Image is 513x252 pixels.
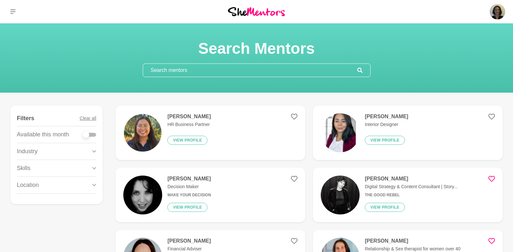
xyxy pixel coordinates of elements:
[365,203,405,212] button: View profile
[167,136,207,145] button: View profile
[365,238,461,244] h4: [PERSON_NAME]
[365,183,458,190] p: Digital Strategy & Content Consultant | Story...
[313,106,503,160] a: [PERSON_NAME]Interior DesignerView profile
[116,106,305,160] a: [PERSON_NAME]HR Business PartnerView profile
[167,121,211,128] p: HR Business Partner
[17,181,39,189] p: Location
[17,147,38,156] p: Industry
[365,193,458,198] h6: The Good Rebel
[17,164,30,173] p: Skills
[228,7,285,16] img: She Mentors Logo
[365,121,408,128] p: Interior Designer
[167,183,211,190] p: Decision Maker
[313,168,503,222] a: [PERSON_NAME]Digital Strategy & Content Consultant | Story...The Good RebelView profile
[80,111,96,126] button: Clear all
[365,113,408,120] h4: [PERSON_NAME]
[167,203,207,212] button: View profile
[321,113,360,152] img: 672c9e0f5c28f94a877040268cd8e7ac1f2c7f14-1080x1350.png
[167,193,211,198] h6: Make Your Decision
[116,168,305,222] a: [PERSON_NAME]Decision MakerMake Your DecisionView profile
[490,4,505,19] img: Laila Punj
[17,130,69,139] p: Available this month
[321,176,360,214] img: 1044fa7e6122d2a8171cf257dcb819e56f039831-1170x656.jpg
[143,39,371,58] h1: Search Mentors
[123,113,162,152] img: 231d6636be52241877ec7df6b9df3e537ea7a8ca-1080x1080.png
[17,115,34,122] h4: Filters
[167,113,211,120] h4: [PERSON_NAME]
[167,238,211,244] h4: [PERSON_NAME]
[365,176,458,182] h4: [PERSON_NAME]
[123,176,162,214] img: 443bca476f7facefe296c2c6ab68eb81e300ea47-400x400.jpg
[365,136,405,145] button: View profile
[167,176,211,182] h4: [PERSON_NAME]
[143,64,357,77] input: Search mentors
